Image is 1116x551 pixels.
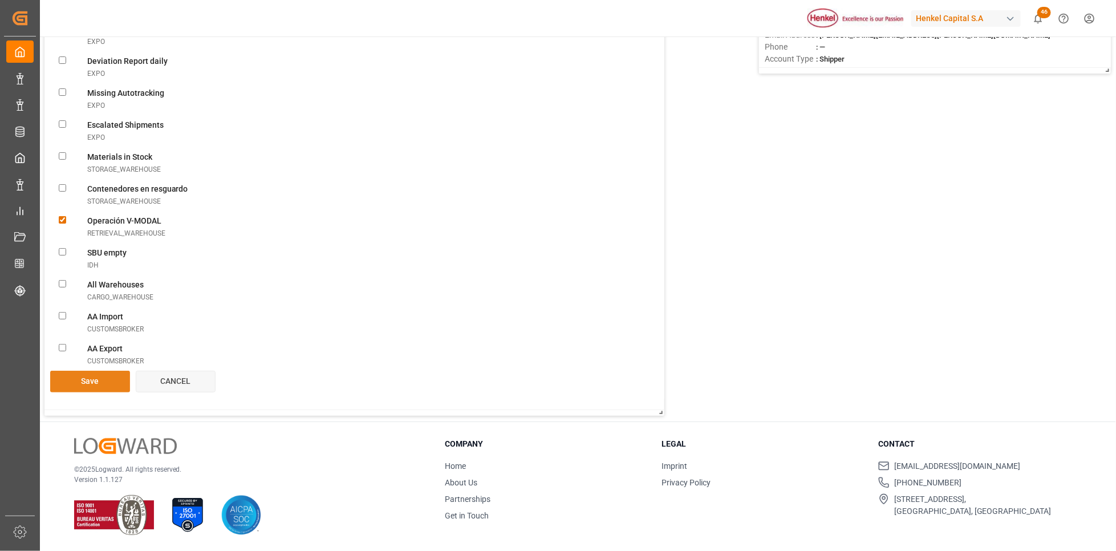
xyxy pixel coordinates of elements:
a: Partnerships [445,495,490,504]
a: Imprint [662,461,687,471]
span: EXPO [87,70,105,78]
img: ISO 27001 Certification [168,495,208,535]
span: All Warehouses [87,280,144,289]
span: Operación V-MODAL [87,216,161,225]
img: Henkel%20logo.jpg_1689854090.jpg [807,9,903,29]
div: Henkel Capital S.A [911,10,1021,27]
button: Henkel Capital S.A [911,7,1025,29]
span: 46 [1037,7,1051,18]
a: Get in Touch [445,511,489,520]
span: Missing Autotracking [87,88,164,98]
span: [STREET_ADDRESS], [GEOGRAPHIC_DATA], [GEOGRAPHIC_DATA] [894,493,1052,517]
span: CARGO_WAREHOUSE [87,293,153,301]
a: Home [445,461,466,471]
span: EXPO [87,133,105,141]
a: About Us [445,478,477,487]
span: EXPO [87,102,105,110]
span: CUSTOMSBROKER [87,357,144,365]
span: Deviation Report daily [87,56,168,66]
span: IDH [87,261,99,269]
button: Cancel [136,371,216,392]
span: SBU empty [87,248,127,257]
img: ISO 9001 & ISO 14001 Certification [74,495,154,535]
h3: Contact [878,438,1081,450]
span: AA Export [87,344,123,353]
span: Materials in Stock [87,152,152,161]
a: Privacy Policy [662,478,711,487]
h3: Company [445,438,647,450]
h3: Legal [662,438,864,450]
span: STORAGE_WAREHOUSE [87,197,161,205]
img: AICPA SOC [221,495,261,535]
span: Cancel [160,376,190,386]
span: EXPO [87,38,105,46]
p: Version 1.1.127 [74,475,416,485]
span: [EMAIL_ADDRESS][DOMAIN_NAME] [894,460,1021,472]
span: Contenedores en resguardo [87,184,188,193]
span: RETRIEVAL_WAREHOUSE [87,229,165,237]
span: AA Import [87,312,123,321]
span: [PHONE_NUMBER] [894,477,961,489]
img: Logward Logo [74,438,177,455]
span: Escalated Shipments [87,120,164,129]
button: Save [50,371,130,392]
span: CUSTOMSBROKER [87,325,144,333]
button: Help Center [1051,6,1077,31]
span: STORAGE_WAREHOUSE [87,165,161,173]
p: © 2025 Logward. All rights reserved. [74,464,416,475]
button: show 46 new notifications [1025,6,1051,31]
